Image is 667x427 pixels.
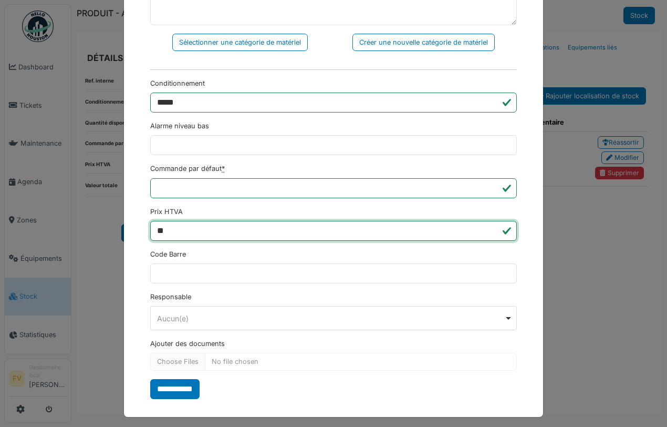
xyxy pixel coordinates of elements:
label: Prix HTVA [150,207,183,217]
label: Ajouter des documents [150,339,225,349]
label: Conditionnement [150,78,205,88]
label: Code Barre [150,249,186,259]
abbr: Requis [222,165,225,172]
div: Sélectionner une catégorie de matériel [172,34,308,51]
div: Créer une nouvelle catégorie de matériel [352,34,495,51]
div: Aucun(e) [157,313,504,324]
label: Responsable [150,292,191,302]
label: Commande par défaut [150,164,225,174]
label: Alarme niveau bas [150,121,209,131]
